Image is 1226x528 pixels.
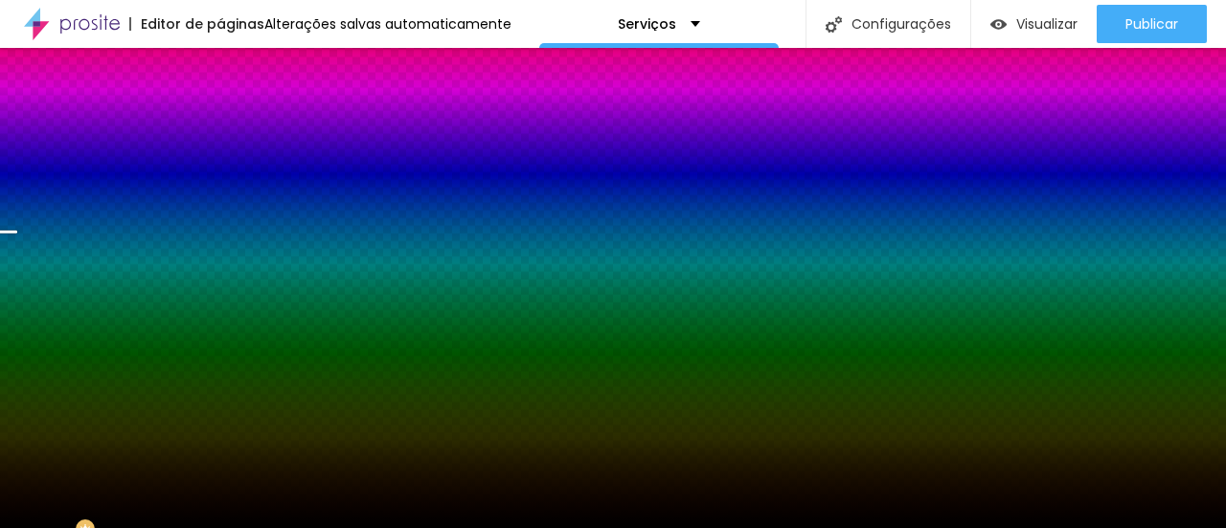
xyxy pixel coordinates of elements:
img: view-1.svg [990,16,1007,33]
span: Visualizar [1016,16,1078,32]
img: Icone [826,16,842,33]
button: Visualizar [971,5,1097,43]
div: Editor de páginas [129,17,264,31]
div: Alterações salvas automaticamente [264,17,511,31]
button: Publicar [1097,5,1207,43]
span: Publicar [1125,16,1178,32]
p: Serviços [618,17,676,31]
